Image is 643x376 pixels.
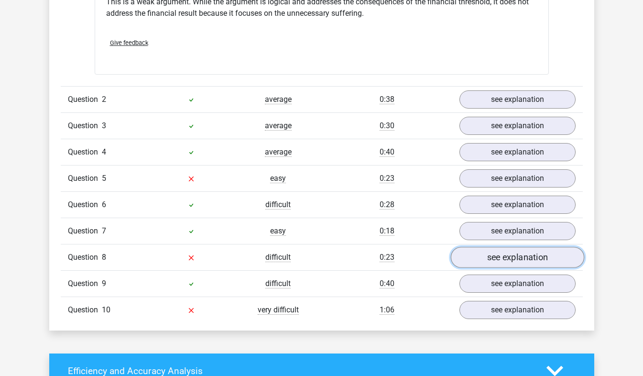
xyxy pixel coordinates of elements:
span: 3 [102,121,106,130]
span: very difficult [258,305,299,315]
span: difficult [265,200,291,210]
span: Question [68,278,102,289]
span: average [265,95,292,104]
span: 0:23 [380,253,394,262]
span: Give feedback [110,39,148,46]
span: 5 [102,174,106,183]
span: Question [68,173,102,184]
a: see explanation [450,247,584,268]
span: 0:40 [380,147,394,157]
span: difficult [265,253,291,262]
span: Question [68,120,102,132]
a: see explanation [459,222,576,240]
span: 8 [102,253,106,262]
span: average [265,147,292,157]
span: 0:18 [380,226,394,236]
span: 0:23 [380,174,394,183]
span: 7 [102,226,106,235]
span: Question [68,146,102,158]
span: Question [68,94,102,105]
span: 0:40 [380,279,394,288]
span: 0:30 [380,121,394,131]
span: difficult [265,279,291,288]
span: Question [68,252,102,263]
a: see explanation [459,143,576,161]
span: 0:28 [380,200,394,210]
span: 1:06 [380,305,394,315]
span: average [265,121,292,131]
span: 6 [102,200,106,209]
a: see explanation [459,90,576,109]
a: see explanation [459,117,576,135]
a: see explanation [459,275,576,293]
a: see explanation [459,301,576,319]
span: 2 [102,95,106,104]
span: easy [270,174,286,183]
span: easy [270,226,286,236]
span: Question [68,225,102,237]
a: see explanation [459,196,576,214]
span: 10 [102,305,110,314]
span: Question [68,199,102,210]
a: see explanation [459,169,576,188]
span: 0:38 [380,95,394,104]
span: Question [68,304,102,316]
span: 9 [102,279,106,288]
span: 4 [102,147,106,156]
